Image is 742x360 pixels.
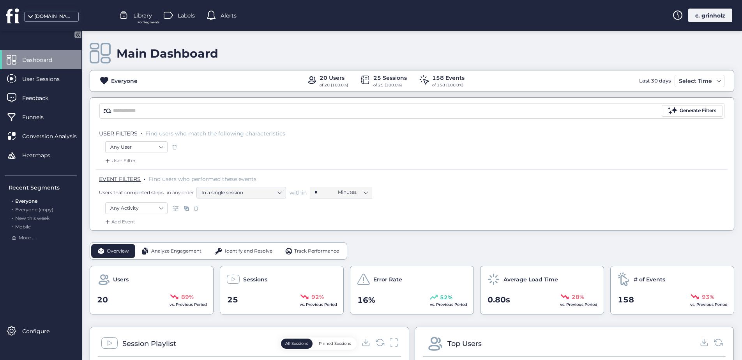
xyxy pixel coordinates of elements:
[662,105,723,117] button: Generate Filters
[634,275,665,284] span: # of Events
[22,113,55,121] span: Funnels
[373,82,407,88] div: of 25 (100.0%)
[9,183,77,192] div: Recent Segments
[141,128,142,136] span: .
[432,74,465,82] div: 158 Events
[440,293,452,302] span: 52%
[311,293,324,301] span: 92%
[107,248,129,255] span: Overview
[12,197,13,204] span: .
[22,75,71,83] span: User Sessions
[122,338,176,349] div: Session Playlist
[145,130,285,137] span: Find users who match the following characteristics
[281,339,313,349] button: All Sessions
[22,132,88,140] span: Conversion Analysis
[113,275,129,284] span: Users
[320,82,348,88] div: of 20 (100.0%)
[22,94,60,102] span: Feedback
[133,11,152,20] span: Library
[170,302,207,307] span: vs. Previous Period
[373,275,402,284] span: Error Rate
[357,294,375,306] span: 16%
[503,275,558,284] span: Average Load Time
[34,13,73,20] div: [DOMAIN_NAME]
[144,174,145,182] span: .
[22,151,62,160] span: Heatmaps
[290,189,307,197] span: within
[22,56,64,64] span: Dashboard
[165,189,194,196] span: in any order
[243,275,267,284] span: Sessions
[104,157,136,165] div: User Filter
[15,207,53,212] span: Everyone (copy)
[677,76,714,86] div: Select Time
[430,302,467,307] span: vs. Previous Period
[320,74,348,82] div: 20 Users
[181,293,194,301] span: 89%
[432,82,465,88] div: of 158 (100.0%)
[690,302,728,307] span: vs. Previous Period
[338,186,367,198] nz-select-item: Minutes
[151,248,201,255] span: Analyze Engagement
[702,293,714,301] span: 93%
[12,214,13,221] span: .
[221,11,237,20] span: Alerts
[572,293,584,301] span: 28%
[178,11,195,20] span: Labels
[15,215,49,221] span: New this week
[12,222,13,230] span: .
[117,46,218,61] div: Main Dashboard
[19,234,35,242] span: More ...
[560,302,597,307] span: vs. Previous Period
[201,187,281,198] nz-select-item: In a single session
[138,20,159,25] span: For Segments
[99,130,138,137] span: USER FILTERS
[148,176,256,183] span: Find users who performed these events
[314,339,355,349] button: Pinned Sessions
[99,189,164,196] span: Users that completed steps
[373,74,407,82] div: 25 Sessions
[488,294,510,306] span: 0.80s
[12,205,13,212] span: .
[110,141,163,153] nz-select-item: Any User
[104,218,135,226] div: Add Event
[111,77,138,85] div: Everyone
[294,248,339,255] span: Track Performance
[300,302,337,307] span: vs. Previous Period
[227,294,238,306] span: 25
[15,198,37,204] span: Everyone
[225,248,272,255] span: Identify and Resolve
[688,9,732,22] div: c. grinholz
[97,294,108,306] span: 20
[22,327,61,335] span: Configure
[110,202,163,214] nz-select-item: Any Activity
[680,107,716,114] div: Generate Filters
[99,176,141,183] span: EVENT FILTERS
[618,294,634,306] span: 158
[637,75,673,87] div: Last 30 days
[447,338,482,349] div: Top Users
[15,224,31,230] span: Mobile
